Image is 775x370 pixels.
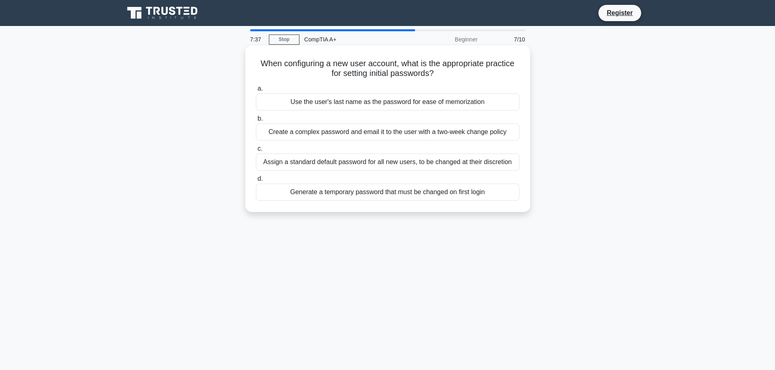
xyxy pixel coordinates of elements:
[256,123,520,141] div: Create a complex password and email it to the user with a two-week change policy
[256,184,520,201] div: Generate a temporary password that must be changed on first login
[411,31,482,48] div: Beginner
[258,175,263,182] span: d.
[258,115,263,122] span: b.
[602,8,637,18] a: Register
[258,85,263,92] span: a.
[258,145,262,152] span: c.
[482,31,530,48] div: 7/10
[269,35,299,45] a: Stop
[255,58,520,79] h5: When configuring a new user account, what is the appropriate practice for setting initial passwords?
[299,31,411,48] div: CompTIA A+
[245,31,269,48] div: 7:37
[256,154,520,171] div: Assign a standard default password for all new users, to be changed at their discretion
[256,93,520,110] div: Use the user's last name as the password for ease of memorization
